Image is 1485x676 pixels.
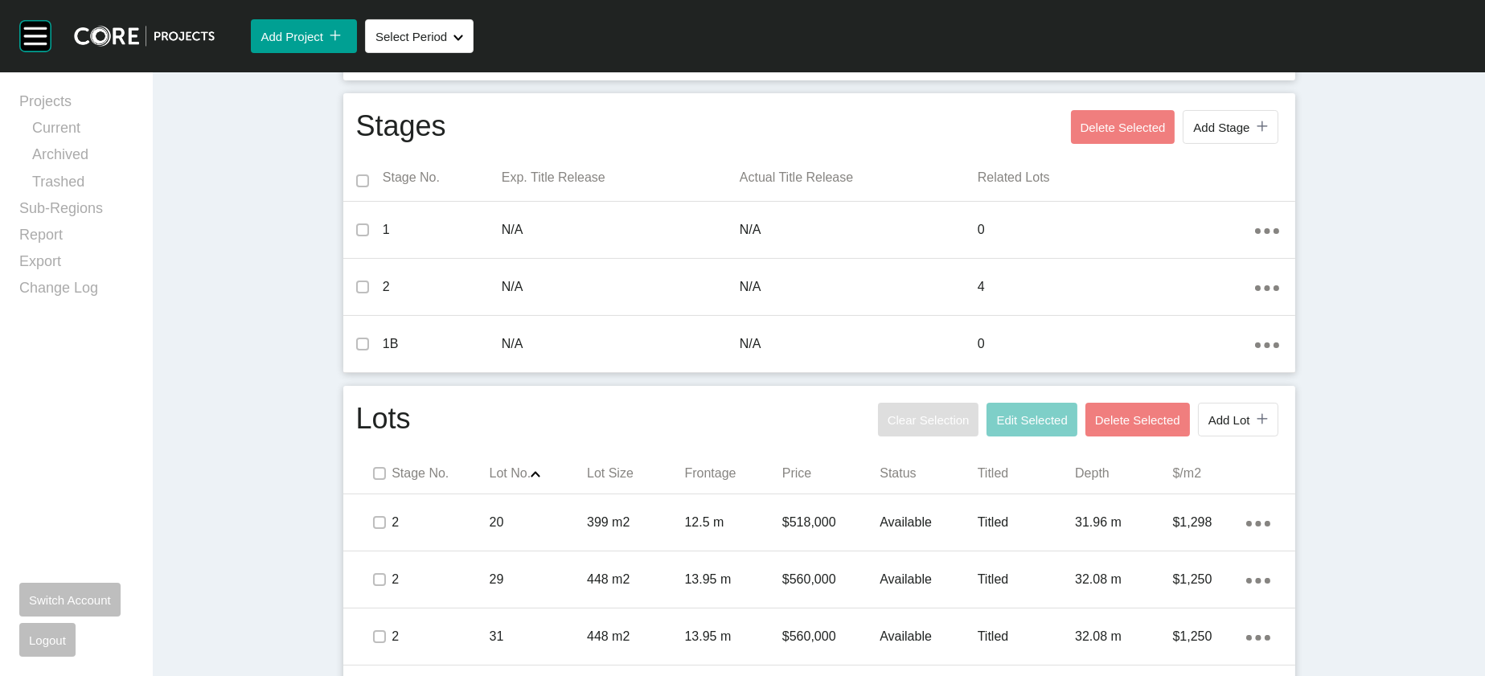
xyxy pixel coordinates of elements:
[1085,403,1190,436] button: Delete Selected
[684,628,781,645] p: 13.95 m
[490,628,587,645] p: 31
[365,19,474,53] button: Select Period
[383,221,502,239] p: 1
[1173,465,1270,482] p: $/m2
[32,145,133,171] a: Archived
[587,465,684,482] p: Lot Size
[392,465,489,482] p: Stage No.
[502,335,740,353] p: N/A
[978,465,1075,482] p: Titled
[740,335,978,353] p: N/A
[782,465,880,482] p: Price
[375,30,447,43] span: Select Period
[880,465,977,482] p: Status
[1173,571,1246,588] p: $1,250
[392,628,489,645] p: 2
[32,118,133,145] a: Current
[880,571,977,588] p: Available
[392,514,489,531] p: 2
[587,571,684,588] p: 448 m2
[490,465,587,482] p: Lot No.
[502,169,740,186] p: Exp. Title Release
[502,221,740,239] p: N/A
[19,252,133,278] a: Export
[978,221,1255,239] p: 0
[888,413,970,427] span: Clear Selection
[684,514,781,531] p: 12.5 m
[356,399,411,440] h1: Lots
[19,278,133,305] a: Change Log
[684,465,781,482] p: Frontage
[1208,413,1250,427] span: Add Lot
[356,106,446,148] h1: Stages
[19,92,133,118] a: Projects
[587,514,684,531] p: 399 m2
[1095,413,1180,427] span: Delete Selected
[1075,628,1172,645] p: 32.08 m
[383,335,502,353] p: 1B
[978,169,1255,186] p: Related Lots
[978,514,1075,531] p: Titled
[740,278,978,296] p: N/A
[1081,121,1166,134] span: Delete Selected
[996,413,1067,427] span: Edit Selected
[978,571,1075,588] p: Titled
[684,571,781,588] p: 13.95 m
[878,403,979,436] button: Clear Selection
[19,199,133,225] a: Sub-Regions
[1075,514,1172,531] p: 31.96 m
[740,221,978,239] p: N/A
[32,172,133,199] a: Trashed
[1075,465,1172,482] p: Depth
[29,633,66,647] span: Logout
[987,403,1077,436] button: Edit Selected
[29,593,111,607] span: Switch Account
[260,30,323,43] span: Add Project
[1173,628,1246,645] p: $1,250
[782,571,880,588] p: $560,000
[383,169,502,186] p: Stage No.
[782,628,880,645] p: $560,000
[74,26,215,47] img: core-logo-dark.3138cae2.png
[740,169,978,186] p: Actual Title Release
[782,514,880,531] p: $518,000
[490,571,587,588] p: 29
[587,628,684,645] p: 448 m2
[880,628,977,645] p: Available
[19,623,76,657] button: Logout
[383,278,502,296] p: 2
[19,583,121,617] button: Switch Account
[251,19,357,53] button: Add Project
[1075,571,1172,588] p: 32.08 m
[1198,403,1278,436] button: Add Lot
[978,278,1255,296] p: 4
[490,514,587,531] p: 20
[978,335,1255,353] p: 0
[502,278,740,296] p: N/A
[19,225,133,252] a: Report
[392,571,489,588] p: 2
[1071,110,1175,144] button: Delete Selected
[978,628,1075,645] p: Titled
[1193,121,1249,134] span: Add Stage
[880,514,977,531] p: Available
[1173,514,1246,531] p: $1,298
[1183,110,1278,144] button: Add Stage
